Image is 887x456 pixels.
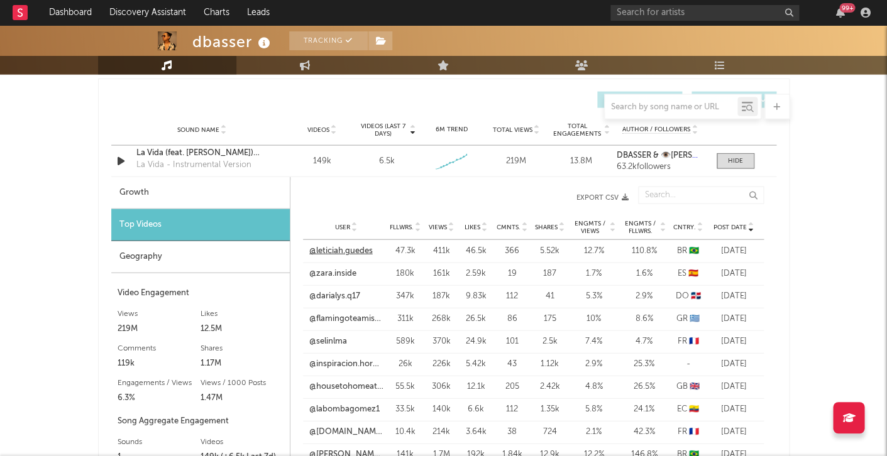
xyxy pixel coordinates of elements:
div: [DATE] [710,290,758,303]
span: 🇪🇸 [688,269,698,278]
div: 5.3 % [572,290,616,303]
span: 🇫🇷 [689,428,699,436]
div: 5.52k [534,245,566,258]
div: 180k [390,268,421,280]
div: [DATE] [710,313,758,325]
div: Song Aggregate Engagement [118,414,284,429]
div: 26k [390,358,421,371]
a: DBASSER & 👁️[PERSON_NAME]👁️ [616,151,703,160]
div: 366 [497,245,528,258]
div: 347k [390,290,421,303]
a: @darialys.q17 [309,290,360,303]
div: 42.3 % [622,426,666,438]
span: Engmts / Views [572,220,609,235]
div: 63.2k followers [616,163,703,171]
div: 1.6 % [622,268,666,280]
div: 1.7 % [572,268,616,280]
div: Growth [111,177,290,209]
div: 140k [427,403,456,416]
div: 99 + [839,3,855,13]
div: DO [673,290,704,303]
div: GB [673,381,704,393]
div: 46.5k [462,245,490,258]
div: ES [673,268,704,280]
a: @[DOMAIN_NAME]_ [309,426,383,438]
div: 6.3% [118,391,201,406]
div: 7.4 % [572,335,616,348]
span: Views [429,224,447,231]
div: 24.9k [462,335,490,348]
div: La Vida - Instrumental Version [136,159,251,171]
div: FR [673,335,704,348]
div: 55.5k [390,381,421,393]
div: 24.1 % [622,403,666,416]
div: 2.59k [462,268,490,280]
div: 3.64k [462,426,490,438]
div: 306k [427,381,456,393]
button: Export CSV [316,194,629,202]
a: La Vida (feat. [PERSON_NAME]) [Radio Edit] [136,147,268,160]
div: 86 [497,313,528,325]
div: 214k [427,426,456,438]
button: Tracking [289,31,368,50]
a: @zara.inside [309,268,356,280]
div: 589k [390,335,421,348]
div: 205 [497,381,528,393]
div: 724 [534,426,566,438]
a: @selinlma [309,335,347,348]
div: 1.12k [534,358,566,371]
div: 2.5k [534,335,566,348]
div: 4.8 % [572,381,616,393]
div: 10 % [572,313,616,325]
div: 25.3 % [622,358,666,371]
div: 2.9 % [572,358,616,371]
span: 🇬🇷 [690,315,700,323]
span: Sound Name [177,126,219,134]
div: 411k [427,245,456,258]
span: Engmts / Fllwrs. [622,220,659,235]
div: 13.8M [551,155,610,168]
span: User [335,224,350,231]
div: [DATE] [710,381,758,393]
div: Views / 1000 Posts [201,376,284,391]
button: UGC(3) [597,92,682,108]
div: FR [673,426,704,438]
span: Shares [535,224,558,231]
div: 9.83k [462,290,490,303]
span: Fllwrs. [390,224,414,231]
span: Likes [465,224,480,231]
div: 4.7 % [622,335,666,348]
div: 6.6k [462,403,490,416]
div: Engagements / Views [118,376,201,391]
span: Videos [307,126,329,134]
div: 112 [497,290,528,303]
div: 268k [427,313,456,325]
div: 2.9 % [622,290,666,303]
div: 2.42k [534,381,566,393]
span: Total Engagements [551,122,602,138]
div: [DATE] [710,268,758,280]
div: 175 [534,313,566,325]
div: 219M [487,155,545,168]
span: 🇧🇷 [689,247,699,255]
a: @flamingoteamisthebest [309,313,383,325]
div: dbasser [192,31,273,52]
div: 19 [497,268,528,280]
div: 311k [390,313,421,325]
div: Sounds [118,435,201,450]
div: [DATE] [710,245,758,258]
div: 5.42k [462,358,490,371]
div: EC [673,403,704,416]
div: 12.5M [201,322,284,337]
div: 47.3k [390,245,421,258]
span: 🇫🇷 [689,337,699,345]
span: Author / Followers [622,126,690,134]
div: BR [673,245,704,258]
div: 5.8 % [572,403,616,416]
div: GR [673,313,704,325]
span: 🇩🇴 [691,292,701,300]
div: Shares [201,341,284,356]
a: @labombagomez1 [309,403,380,416]
span: Cmnts. [497,224,521,231]
div: Geography [111,241,290,273]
